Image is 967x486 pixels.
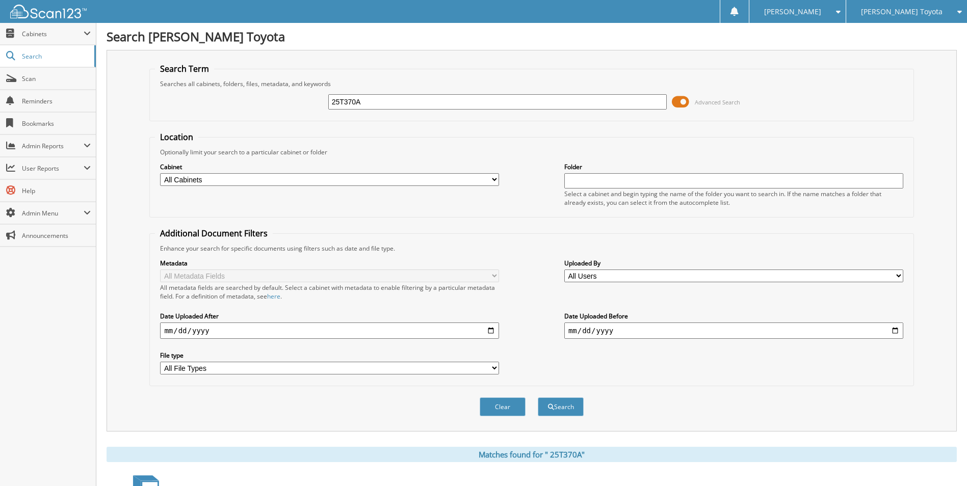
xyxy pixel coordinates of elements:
[564,190,903,207] div: Select a cabinet and begin typing the name of the folder you want to search in. If the name match...
[22,231,91,240] span: Announcements
[22,52,89,61] span: Search
[155,79,908,88] div: Searches all cabinets, folders, files, metadata, and keywords
[155,228,273,239] legend: Additional Document Filters
[155,131,198,143] legend: Location
[160,163,499,171] label: Cabinet
[107,447,957,462] div: Matches found for " 25T370A"
[538,397,584,416] button: Search
[160,312,499,320] label: Date Uploaded After
[160,283,499,301] div: All metadata fields are searched by default. Select a cabinet with metadata to enable filtering b...
[155,244,908,253] div: Enhance your search for specific documents using filters such as date and file type.
[107,28,957,45] h1: Search [PERSON_NAME] Toyota
[10,5,87,18] img: scan123-logo-white.svg
[22,74,91,83] span: Scan
[160,322,499,339] input: start
[155,63,214,74] legend: Search Term
[155,148,908,156] div: Optionally limit your search to a particular cabinet or folder
[160,259,499,267] label: Metadata
[695,98,740,106] span: Advanced Search
[22,186,91,195] span: Help
[861,9,943,15] span: [PERSON_NAME] Toyota
[267,292,280,301] a: here
[480,397,526,416] button: Clear
[564,312,903,320] label: Date Uploaded Before
[764,9,821,15] span: [PERSON_NAME]
[22,30,84,38] span: Cabinets
[22,142,84,150] span: Admin Reports
[22,119,91,128] span: Bookmarks
[564,259,903,267] label: Uploaded By
[564,163,903,171] label: Folder
[564,322,903,339] input: end
[22,164,84,173] span: User Reports
[22,97,91,105] span: Reminders
[160,351,499,360] label: File type
[22,209,84,218] span: Admin Menu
